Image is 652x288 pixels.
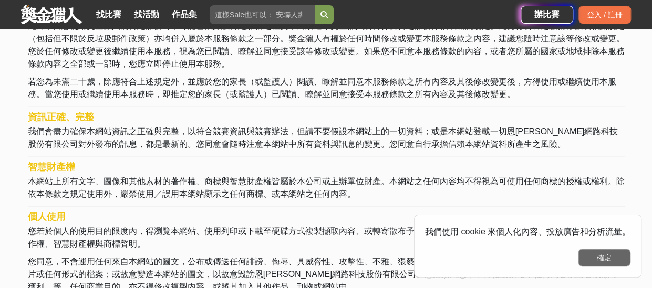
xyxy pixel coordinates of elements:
[521,6,573,24] a: 辦比賽
[28,211,66,222] strong: 個人使用
[92,7,126,22] a: 找比賽
[210,5,315,24] input: 這樣Sale也可以： 安聯人壽創意銷售法募集
[28,112,94,122] strong: 資訊正確、完整
[28,162,75,172] strong: 智慧財產權
[130,7,163,22] a: 找活動
[28,20,625,70] p: 此外，當您使用獎金獵人的特定服務時，可能會依據該特定服務之性質，而須遵守獎金獵人所另行公告之服務條款或相關規定。此另行公告之服務條款或相關規定（包括但不限於反垃圾郵件政策）亦均併入屬於本服務條款...
[28,125,625,151] p: 我們會盡力確保本網站資訊之正確與完整，以符合競賽資訊與競賽辦法，但請不要假設本網站上的一切資料；或是本網站登載一切恩[PERSON_NAME]網路科技股份有限公司對外發布的訊息，都是最新的。您同...
[28,76,625,101] p: 若您為未滿二十歲，除應符合上述規定外，並應於您的家長（或監護人）閱讀、瞭解並同意本服務條款之所有內容及其後修改變更後，方得使用或繼續使用本服務。當您使用或繼續使用本服務時，即推定您的家長（或監護...
[28,175,625,200] p: 本網站上所有文字、圖像和其他素材的著作權、商標與智慧財產權皆屬於本公司或主辦單位財產。本網站之任何內容均不得視為可使用任何商標的授權或權利。除依本條款之規定使用外，嚴禁使用／誤用本網站顯示之任何...
[578,6,631,24] div: 登入 / 註冊
[425,227,630,236] span: 我們使用 cookie 來個人化內容、投放廣告和分析流量。
[28,225,625,250] p: 您若於個人的使用目的限度內，得瀏覽本網站、使用列印或下載至硬碟方式複製擷取內容、或轉寄散布予他人，但您必須於該複製內容上，完整加入所有相關之著作權、智慧財產權與商標聲明。
[168,7,201,22] a: 作品集
[578,249,630,266] button: 確定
